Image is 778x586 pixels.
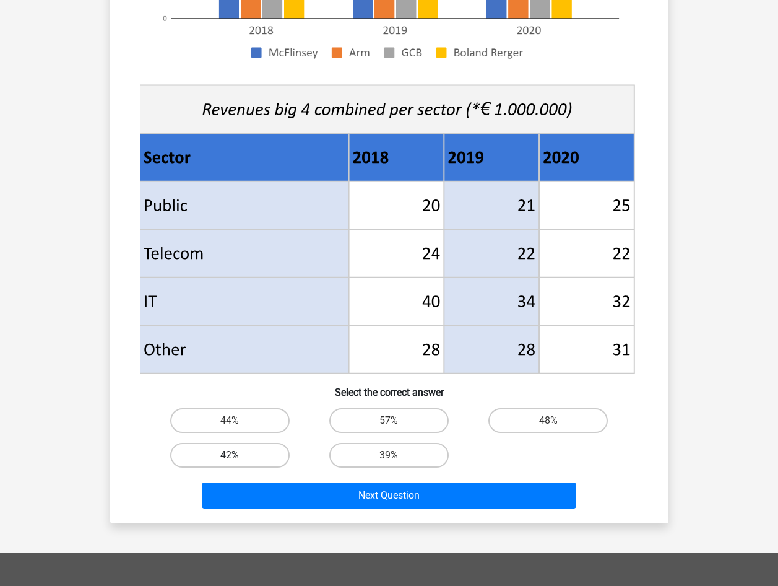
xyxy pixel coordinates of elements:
[170,408,290,433] label: 44%
[202,483,576,509] button: Next Question
[130,377,649,398] h6: Select the correct answer
[170,443,290,468] label: 42%
[488,408,608,433] label: 48%
[329,443,449,468] label: 39%
[329,408,449,433] label: 57%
